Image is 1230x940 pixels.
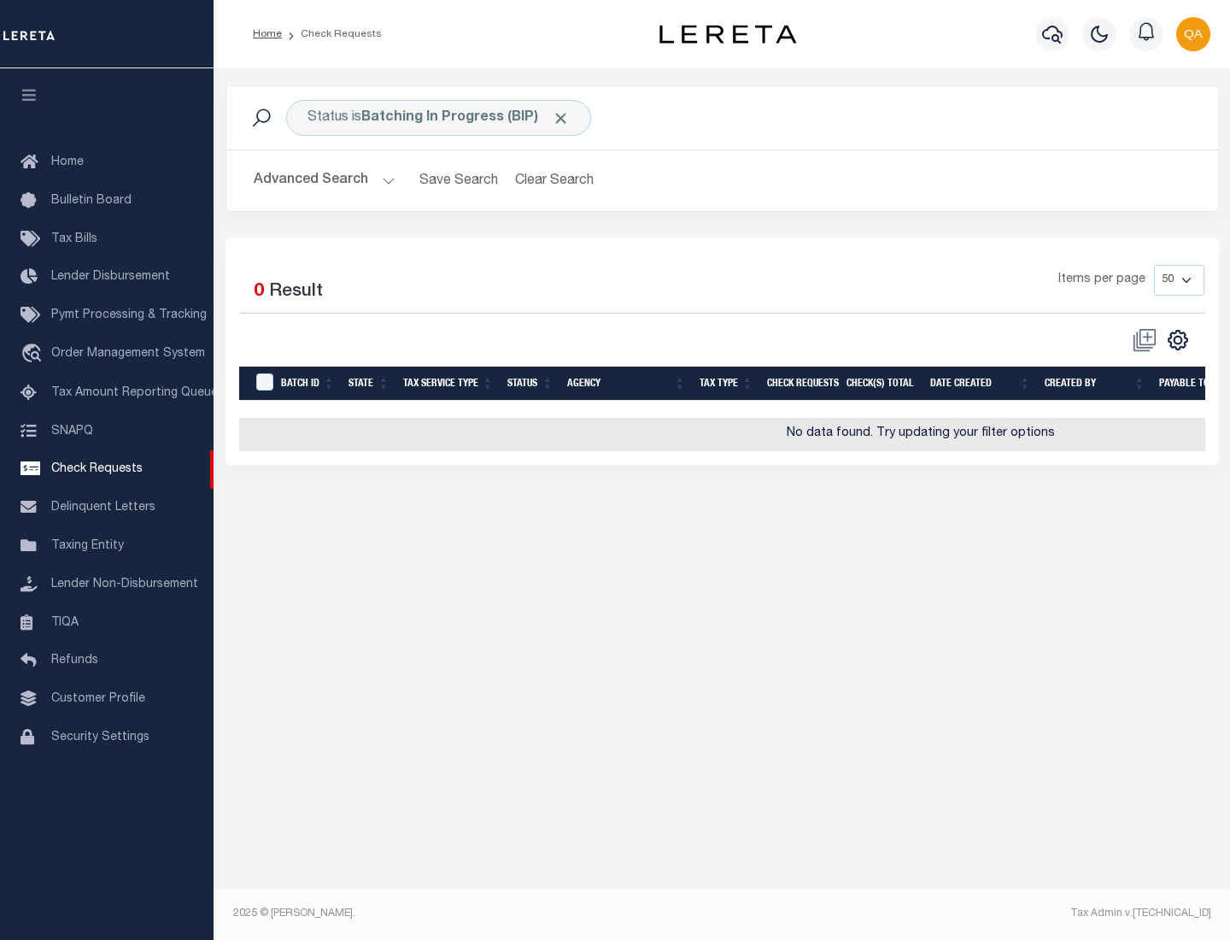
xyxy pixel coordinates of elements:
th: Check(s) Total [840,367,923,402]
button: Advanced Search [254,164,395,197]
th: State: activate to sort column ascending [342,367,396,402]
a: Home [253,29,282,39]
span: Check Requests [51,463,143,475]
span: Pymt Processing & Tracking [51,309,207,321]
span: Click to Remove [552,109,570,127]
th: Tax Type: activate to sort column ascending [693,367,760,402]
span: Bulletin Board [51,195,132,207]
div: Status is [286,100,591,136]
span: TIQA [51,616,79,628]
span: Tax Amount Reporting Queue [51,387,218,399]
b: Batching In Progress (BIP) [361,111,570,125]
th: Tax Service Type: activate to sort column ascending [396,367,501,402]
span: Customer Profile [51,693,145,705]
button: Save Search [409,164,508,197]
th: Created By: activate to sort column ascending [1038,367,1152,402]
span: Lender Disbursement [51,271,170,283]
div: Tax Admin v.[TECHNICAL_ID] [735,906,1211,921]
th: Check Requests [760,367,840,402]
th: Date Created: activate to sort column ascending [923,367,1038,402]
span: Tax Bills [51,233,97,245]
th: Agency: activate to sort column ascending [560,367,693,402]
span: Refunds [51,655,98,667]
span: Order Management System [51,348,205,360]
img: logo-dark.svg [659,25,796,44]
label: Result [269,279,323,306]
span: Taxing Entity [51,540,124,552]
button: Clear Search [508,164,601,197]
div: 2025 © [PERSON_NAME]. [220,906,723,921]
span: Delinquent Letters [51,502,155,514]
th: Batch Id: activate to sort column ascending [274,367,342,402]
span: SNAPQ [51,425,93,437]
i: travel_explore [20,344,48,366]
th: Status: activate to sort column ascending [501,367,560,402]
span: Lender Non-Disbursement [51,579,198,590]
span: 0 [254,283,264,301]
span: Items per page [1058,271,1145,290]
span: Security Settings [51,731,149,743]
img: svg+xml;base64,PHN2ZyB4bWxucz0iaHR0cDovL3d3dy53My5vcmcvMjAwMC9zdmciIHBvaW50ZXItZXZlbnRzPSJub25lIi... [1176,17,1210,51]
span: Home [51,156,84,168]
li: Check Requests [282,26,382,42]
